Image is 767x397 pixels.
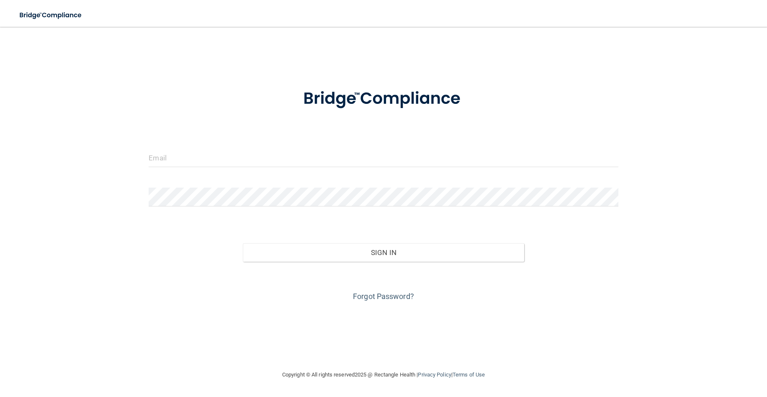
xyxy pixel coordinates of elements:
[453,371,485,378] a: Terms of Use
[418,371,451,378] a: Privacy Policy
[149,148,618,167] input: Email
[286,77,481,121] img: bridge_compliance_login_screen.278c3ca4.svg
[243,243,525,262] button: Sign In
[13,7,90,24] img: bridge_compliance_login_screen.278c3ca4.svg
[353,292,414,301] a: Forgot Password?
[231,361,536,388] div: Copyright © All rights reserved 2025 @ Rectangle Health | |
